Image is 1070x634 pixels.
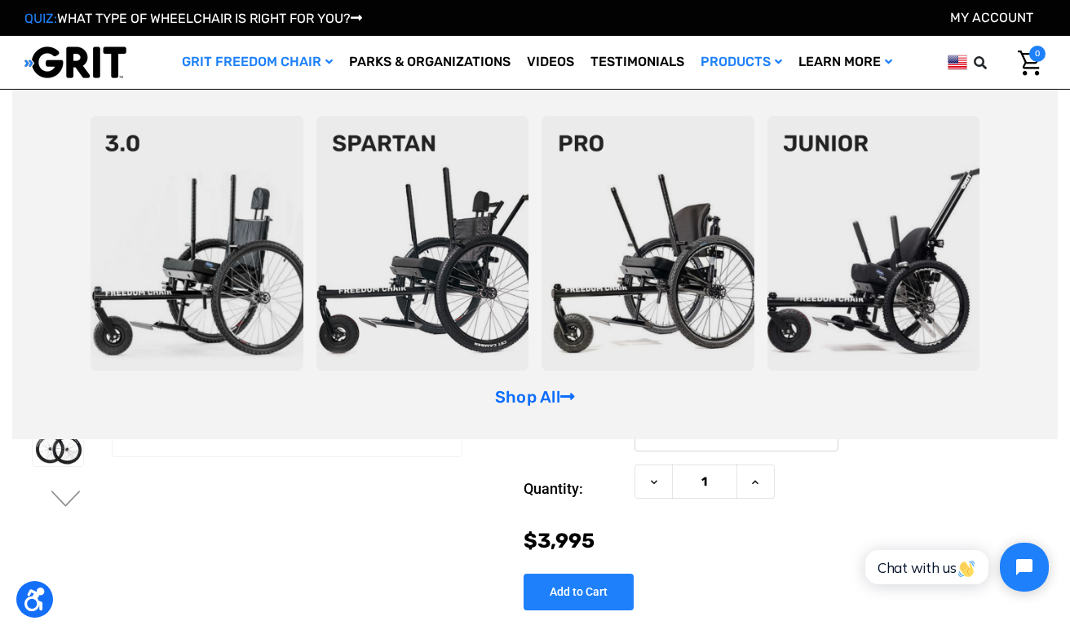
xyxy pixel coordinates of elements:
[950,10,1033,25] a: Account
[582,36,692,89] a: Testimonials
[847,529,1063,605] iframe: Tidio Chat
[495,387,575,407] a: Shop All
[519,36,582,89] a: Videos
[341,36,519,89] a: Parks & Organizations
[767,116,980,371] img: junior-chair.png
[542,116,754,371] img: pro-chair.png
[524,529,595,553] span: $3,995
[33,433,83,467] img: GRIT Freedom Chair: Spartan
[948,52,967,73] img: us.png
[1018,51,1041,76] img: Cart
[174,36,341,89] a: GRIT Freedom Chair
[524,464,626,513] label: Quantity:
[49,491,83,510] button: Go to slide 2 of 4
[24,46,126,79] img: GRIT All-Terrain Wheelchair and Mobility Equipment
[316,116,529,371] img: spartan2.png
[1006,46,1046,80] a: Cart with 0 items
[24,11,362,26] a: QUIZ:WHAT TYPE OF WHEELCHAIR IS RIGHT FOR YOU?
[981,46,1006,80] input: Search
[24,11,57,26] span: QUIZ:
[91,116,303,371] img: 3point0.png
[524,574,634,610] input: Add to Cart
[790,36,900,89] a: Learn More
[692,36,790,89] a: Products
[1029,46,1046,62] span: 0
